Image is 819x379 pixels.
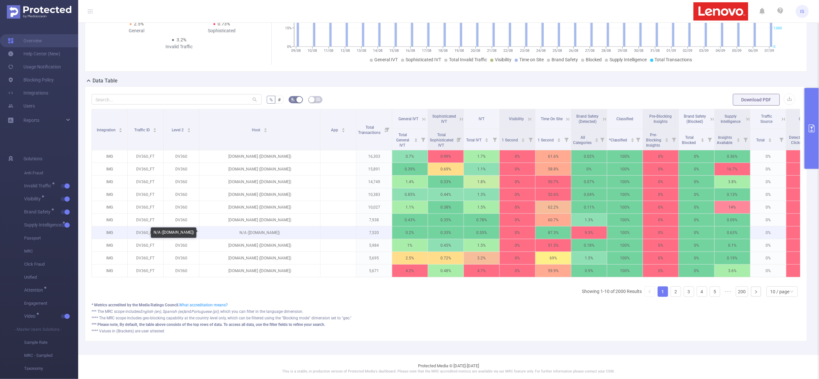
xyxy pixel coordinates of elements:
[671,286,681,297] li: 2
[618,49,627,53] tspan: 29/08
[414,139,418,141] i: icon: caret-down
[356,188,392,201] p: 10,383
[553,49,562,53] tspan: 25/08
[756,138,766,142] span: Total
[765,49,774,53] tspan: 07/09
[8,99,35,112] a: Users
[399,117,419,121] span: General IVT
[467,138,483,142] span: Total IVT
[737,137,740,141] div: Sort
[430,133,453,148] span: Total Sophisticated IVT
[414,137,418,139] i: icon: caret-up
[733,94,780,106] button: Download PDF
[536,150,571,163] p: 61.6%
[128,226,163,239] p: DV360_FT
[679,214,714,226] p: 0%
[94,27,179,34] div: General
[701,137,705,141] div: Sort
[487,49,497,53] tspan: 21/08
[573,135,593,145] span: All Categories
[595,139,598,141] i: icon: caret-down
[504,49,513,53] tspan: 22/08
[356,226,392,239] p: 7,520
[617,117,634,121] span: Classified
[406,49,415,53] tspan: 16/08
[557,137,561,139] i: icon: caret-up
[751,286,761,297] li: Next Page
[571,214,607,226] p: 1.3%
[521,137,525,141] div: Sort
[684,287,694,297] a: 3
[723,286,733,297] span: •••
[751,150,786,163] p: 0%
[774,26,782,30] tspan: 7,000
[8,47,60,60] a: Help Center (New)
[428,201,464,213] p: 0.38%
[428,176,464,188] p: 0.33%
[715,163,750,175] p: 16.7%
[292,49,301,53] tspan: 09/08
[428,226,464,239] p: 0.35%
[541,117,563,121] span: Time On Site
[665,137,669,139] i: icon: caret-up
[392,150,428,163] p: 0.7%
[449,57,487,62] span: Total Invalid Traffic
[199,150,320,163] p: [DOMAIN_NAME] ([DOMAIN_NAME])
[92,176,127,188] p: IMG
[485,137,489,141] div: Sort
[519,57,544,62] span: Time on Site
[269,97,273,102] span: %
[455,49,464,53] tspan: 19/08
[521,137,525,139] i: icon: caret-up
[751,163,786,175] p: 0%
[464,150,499,163] p: 1.7%
[701,139,705,141] i: icon: caret-down
[536,188,571,201] p: 52.6%
[658,287,668,297] a: 1
[23,114,39,127] a: Reports
[631,139,634,141] i: icon: caret-down
[479,117,485,121] span: IVT
[7,5,71,19] img: Protected Media
[699,49,709,53] tspan: 03/09
[199,201,320,213] p: [DOMAIN_NAME] ([DOMAIN_NAME])
[134,21,144,26] span: 2.5%
[199,163,320,175] p: [DOMAIN_NAME] ([DOMAIN_NAME])
[777,129,786,150] i: Filter menu
[357,49,366,53] tspan: 13/08
[571,201,607,213] p: 0.11%
[500,163,535,175] p: 0%
[164,201,199,213] p: DV360
[723,286,733,297] li: Next 5 Pages
[643,188,679,201] p: 0%
[92,226,127,239] p: IMG
[667,49,676,53] tspan: 01/09
[177,37,186,42] span: 3.2%
[128,176,163,188] p: DV360_FT
[721,114,741,124] span: Supply Intelligence
[432,114,456,124] span: Sophisticated IVT
[536,49,546,53] tspan: 24/08
[218,21,230,26] span: 0.73%
[392,214,428,226] p: 0.43%
[92,201,127,213] p: IMG
[716,49,725,53] tspan: 04/09
[356,163,392,175] p: 15,891
[153,130,157,132] i: icon: caret-down
[331,128,339,132] span: App
[199,214,320,226] p: [DOMAIN_NAME] ([DOMAIN_NAME])
[607,150,643,163] p: 100%
[609,138,628,142] span: *Classified
[464,226,499,239] p: 0.55%
[137,43,222,50] div: Invalid Traffic
[571,188,607,201] p: 0.04%
[536,201,571,213] p: 62.2%
[24,245,78,258] span: MRC
[164,188,199,201] p: DV360
[536,163,571,175] p: 58.8%
[356,150,392,163] p: 16,303
[737,139,740,141] i: icon: caret-down
[179,303,228,307] a: What accreditation means?
[500,176,535,188] p: 0%
[495,57,511,62] span: Visibility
